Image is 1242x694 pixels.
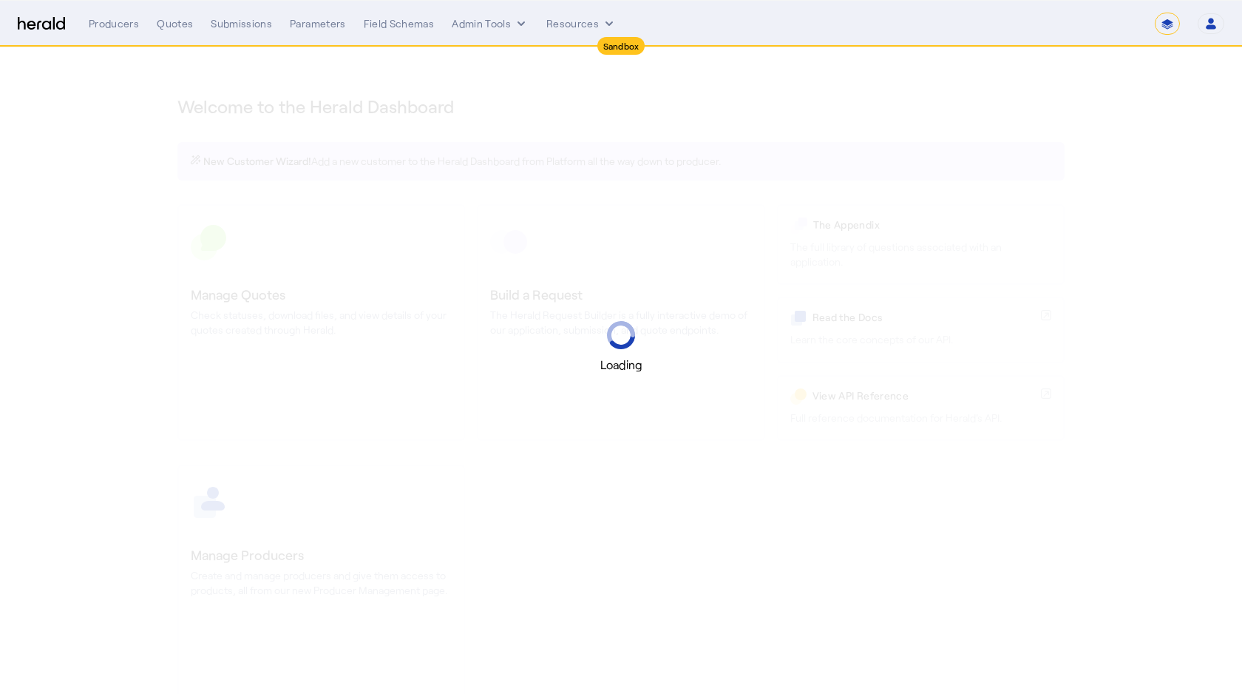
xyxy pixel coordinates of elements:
[452,16,529,31] button: internal dropdown menu
[18,17,65,31] img: Herald Logo
[89,16,139,31] div: Producers
[211,16,272,31] div: Submissions
[157,16,193,31] div: Quotes
[597,37,645,55] div: Sandbox
[546,16,617,31] button: Resources dropdown menu
[364,16,435,31] div: Field Schemas
[290,16,346,31] div: Parameters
